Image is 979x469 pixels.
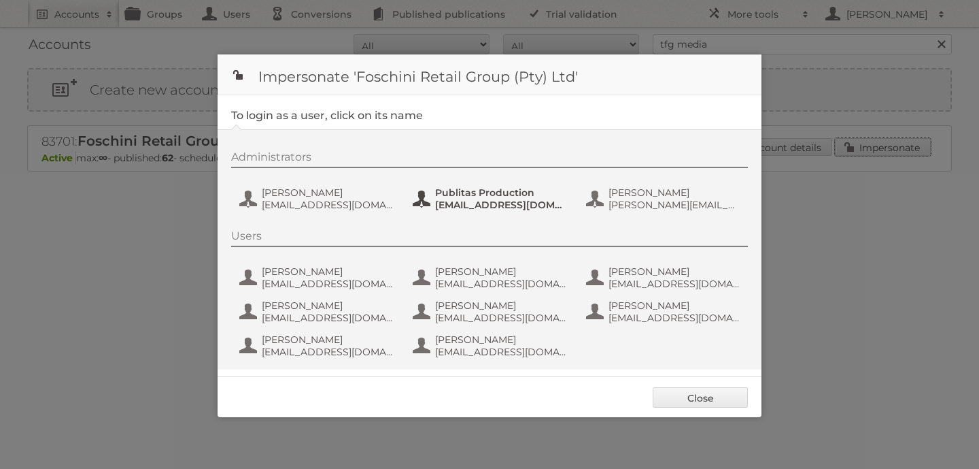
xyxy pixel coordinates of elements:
[585,185,744,212] button: [PERSON_NAME] [PERSON_NAME][EMAIL_ADDRESS][DOMAIN_NAME]
[435,278,567,290] span: [EMAIL_ADDRESS][DOMAIN_NAME]
[435,265,567,278] span: [PERSON_NAME]
[262,346,394,358] span: [EMAIL_ADDRESS][DOMAIN_NAME]
[411,185,571,212] button: Publitas Production [EMAIL_ADDRESS][DOMAIN_NAME]
[653,387,748,408] a: Close
[231,150,748,168] div: Administrators
[238,185,398,212] button: [PERSON_NAME] [EMAIL_ADDRESS][DOMAIN_NAME]
[411,298,571,325] button: [PERSON_NAME] [EMAIL_ADDRESS][DOMAIN_NAME]
[411,332,571,359] button: [PERSON_NAME] [EMAIL_ADDRESS][DOMAIN_NAME]
[411,264,571,291] button: [PERSON_NAME] [EMAIL_ADDRESS][DOMAIN_NAME]
[218,54,761,95] h1: Impersonate 'Foschini Retail Group (Pty) Ltd'
[262,278,394,290] span: [EMAIL_ADDRESS][DOMAIN_NAME]
[238,264,398,291] button: [PERSON_NAME] [EMAIL_ADDRESS][DOMAIN_NAME]
[585,264,744,291] button: [PERSON_NAME] [EMAIL_ADDRESS][DOMAIN_NAME]
[238,332,398,359] button: [PERSON_NAME] [EMAIL_ADDRESS][DOMAIN_NAME]
[435,300,567,312] span: [PERSON_NAME]
[435,199,567,211] span: [EMAIL_ADDRESS][DOMAIN_NAME]
[262,187,394,199] span: [PERSON_NAME]
[435,187,567,199] span: Publitas Production
[262,265,394,278] span: [PERSON_NAME]
[608,187,740,199] span: [PERSON_NAME]
[262,334,394,346] span: [PERSON_NAME]
[262,199,394,211] span: [EMAIL_ADDRESS][DOMAIN_NAME]
[608,278,740,290] span: [EMAIL_ADDRESS][DOMAIN_NAME]
[585,298,744,325] button: [PERSON_NAME] [EMAIL_ADDRESS][DOMAIN_NAME]
[608,265,740,278] span: [PERSON_NAME]
[262,300,394,312] span: [PERSON_NAME]
[231,109,423,122] legend: To login as a user, click on its name
[435,334,567,346] span: [PERSON_NAME]
[608,300,740,312] span: [PERSON_NAME]
[238,298,398,325] button: [PERSON_NAME] [EMAIL_ADDRESS][DOMAIN_NAME]
[262,312,394,324] span: [EMAIL_ADDRESS][DOMAIN_NAME]
[435,346,567,358] span: [EMAIL_ADDRESS][DOMAIN_NAME]
[608,312,740,324] span: [EMAIL_ADDRESS][DOMAIN_NAME]
[231,229,748,247] div: Users
[608,199,740,211] span: [PERSON_NAME][EMAIL_ADDRESS][DOMAIN_NAME]
[435,312,567,324] span: [EMAIL_ADDRESS][DOMAIN_NAME]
